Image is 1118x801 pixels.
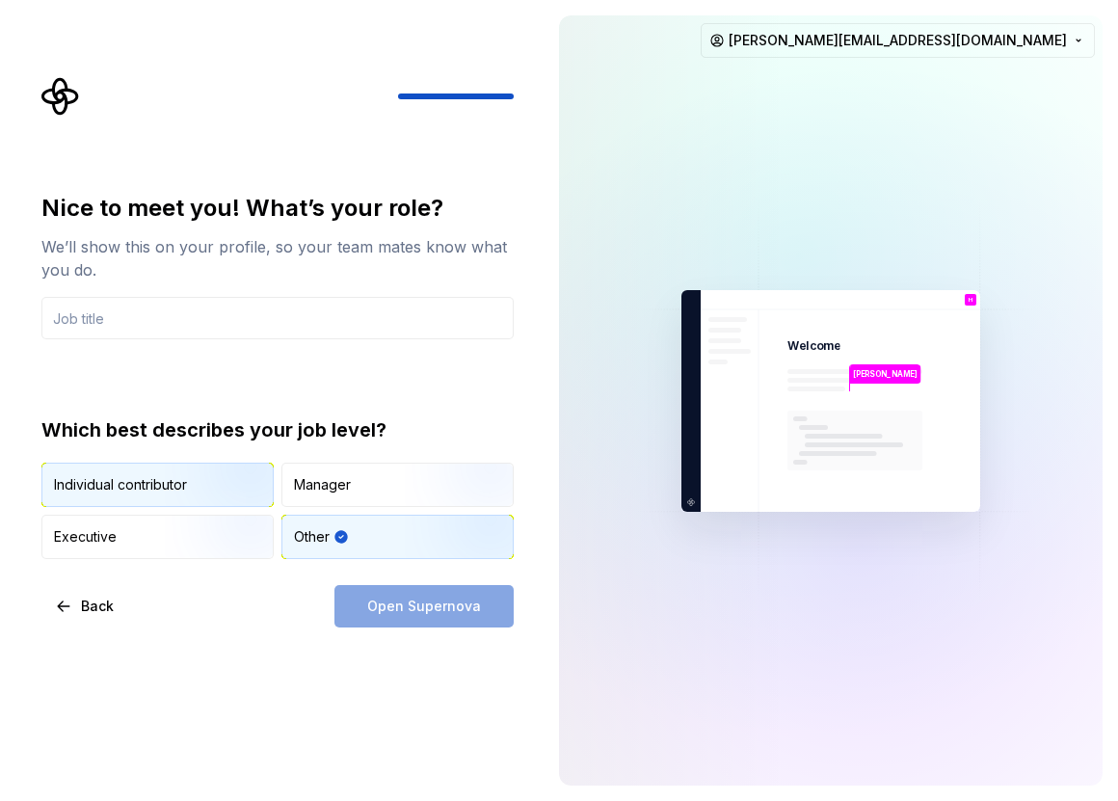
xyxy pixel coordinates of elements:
[41,193,514,224] div: Nice to meet you! What’s your role?
[41,416,514,443] div: Which best describes your job level?
[966,306,976,311] p: You
[701,23,1095,58] button: [PERSON_NAME][EMAIL_ADDRESS][DOMAIN_NAME]
[41,77,80,116] svg: Supernova Logo
[294,527,330,547] div: Other
[294,475,351,494] div: Manager
[41,585,130,627] button: Back
[41,297,514,339] input: Job title
[787,338,840,354] p: Welcome
[729,31,1067,50] span: [PERSON_NAME][EMAIL_ADDRESS][DOMAIN_NAME]
[860,470,920,484] p: [PERSON_NAME]
[969,297,973,303] p: H
[54,527,117,547] div: Executive
[54,475,187,494] div: Individual contributor
[41,235,514,281] div: We’ll show this on your profile, so your team mates know what you do.
[853,368,918,380] p: [PERSON_NAME]
[81,597,114,616] span: Back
